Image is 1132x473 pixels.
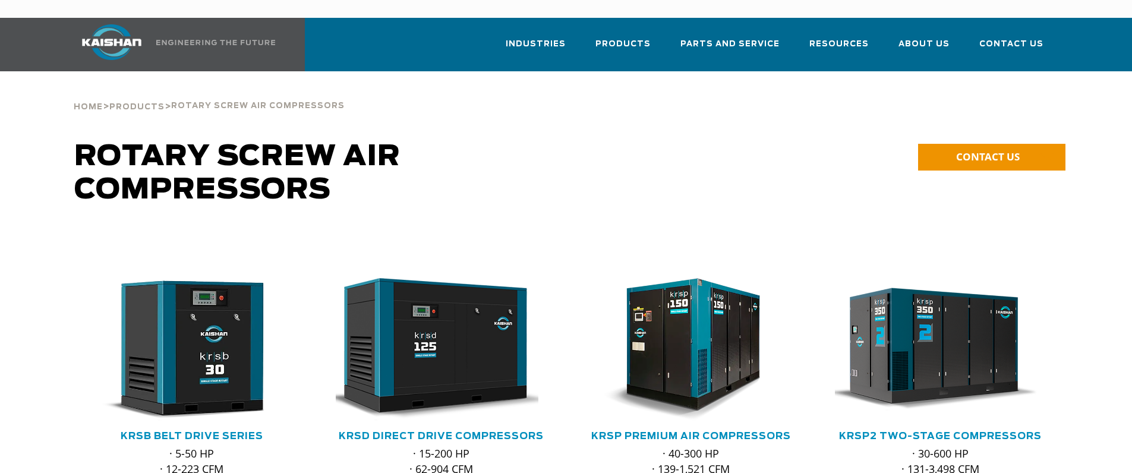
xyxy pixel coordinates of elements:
[956,150,1020,163] span: CONTACT US
[109,103,165,111] span: Products
[898,29,950,69] a: About Us
[826,278,1038,421] img: krsp350
[591,431,791,441] a: KRSP Premium Air Compressors
[506,37,566,51] span: Industries
[835,278,1046,421] div: krsp350
[979,37,1043,51] span: Contact Us
[77,278,289,421] img: krsb30
[809,29,869,69] a: Resources
[67,24,156,60] img: kaishan logo
[918,144,1065,171] a: CONTACT US
[74,143,401,204] span: Rotary Screw Air Compressors
[595,37,651,51] span: Products
[898,37,950,51] span: About Us
[171,102,345,110] span: Rotary Screw Air Compressors
[506,29,566,69] a: Industries
[839,431,1042,441] a: KRSP2 Two-Stage Compressors
[339,431,544,441] a: KRSD Direct Drive Compressors
[74,71,345,116] div: > >
[67,18,278,71] a: Kaishan USA
[576,278,788,421] img: krsp150
[680,37,780,51] span: Parts and Service
[809,37,869,51] span: Resources
[109,101,165,112] a: Products
[680,29,780,69] a: Parts and Service
[86,278,298,421] div: krsb30
[979,29,1043,69] a: Contact Us
[595,29,651,69] a: Products
[336,278,547,421] div: krsd125
[74,101,103,112] a: Home
[74,103,103,111] span: Home
[585,278,797,421] div: krsp150
[156,40,275,45] img: Engineering the future
[121,431,263,441] a: KRSB Belt Drive Series
[327,278,538,421] img: krsd125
